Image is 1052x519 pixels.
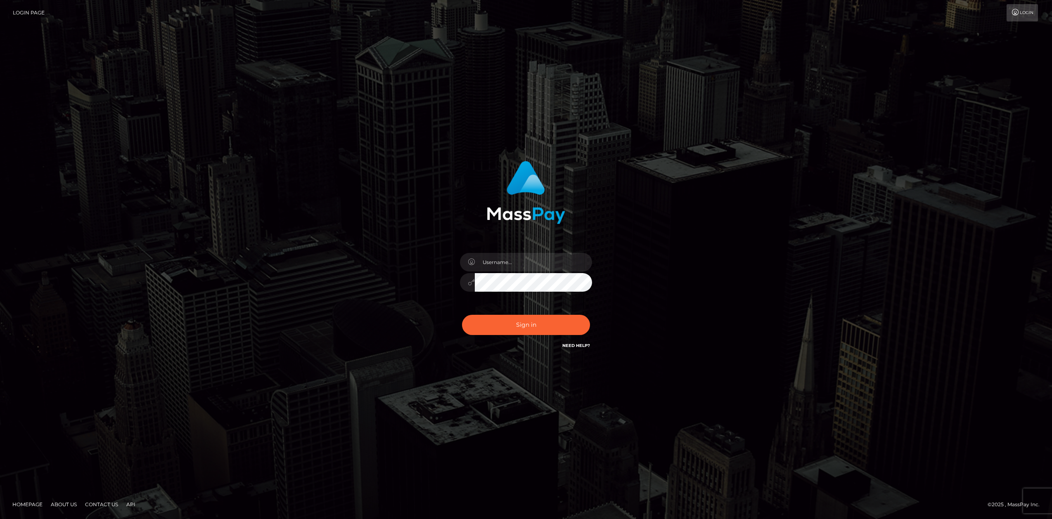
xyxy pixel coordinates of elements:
[9,498,46,511] a: Homepage
[82,498,121,511] a: Contact Us
[1007,4,1038,21] a: Login
[487,161,565,224] img: MassPay Login
[13,4,45,21] a: Login Page
[47,498,80,511] a: About Us
[562,343,590,348] a: Need Help?
[475,253,592,271] input: Username...
[123,498,139,511] a: API
[988,500,1046,509] div: © 2025 , MassPay Inc.
[462,315,590,335] button: Sign in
